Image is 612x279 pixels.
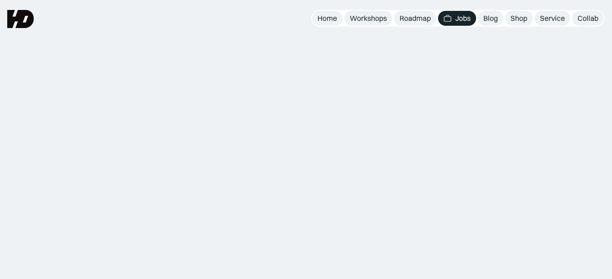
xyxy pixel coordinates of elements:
div: Roadmap [400,14,431,23]
a: Service [535,11,570,26]
a: Workshops [344,11,392,26]
a: Collab [572,11,604,26]
div: Home [318,14,337,23]
a: Blog [478,11,503,26]
a: Roadmap [394,11,436,26]
div: Workshops [350,14,387,23]
div: Service [540,14,565,23]
div: Shop [511,14,527,23]
a: Jobs [438,11,476,26]
div: Blog [483,14,498,23]
div: Jobs [455,14,471,23]
a: Shop [505,11,533,26]
a: Home [312,11,342,26]
div: Collab [578,14,598,23]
